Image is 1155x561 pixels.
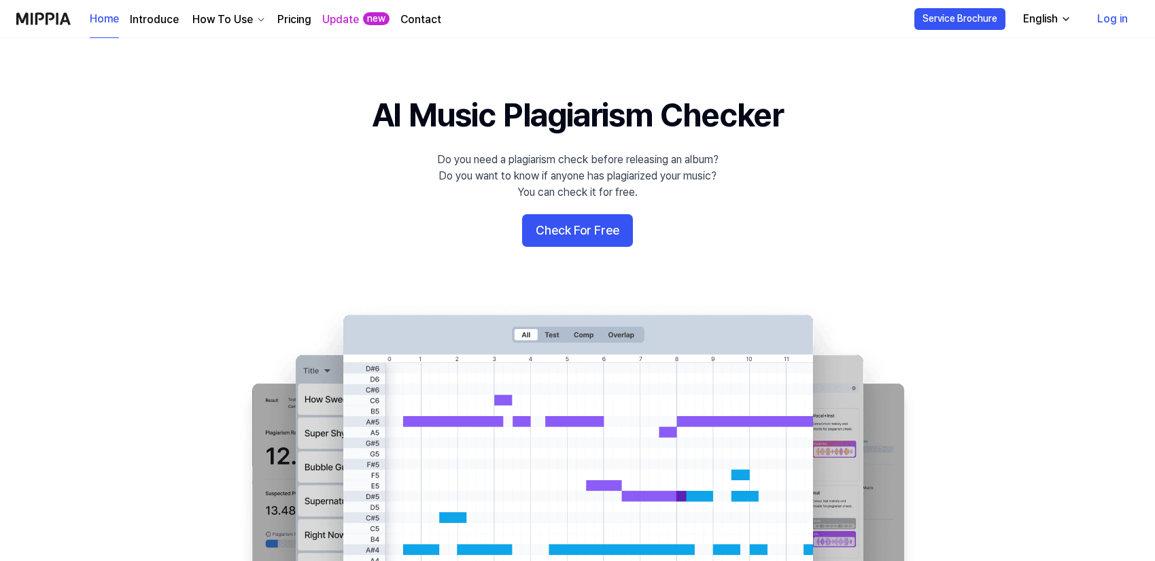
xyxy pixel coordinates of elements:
[277,12,311,28] a: Pricing
[914,8,1005,30] button: Service Brochure
[322,12,359,28] a: Update
[1020,11,1061,27] div: English
[90,1,119,38] a: Home
[522,214,633,247] button: Check For Free
[1012,5,1080,33] button: English
[190,12,256,28] div: How To Use
[363,12,390,26] div: new
[400,12,441,28] a: Contact
[130,12,179,28] a: Introduce
[437,152,719,201] div: Do you need a plagiarism check before releasing an album? Do you want to know if anyone has plagi...
[190,12,266,28] button: How To Use
[372,92,783,138] h1: AI Music Plagiarism Checker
